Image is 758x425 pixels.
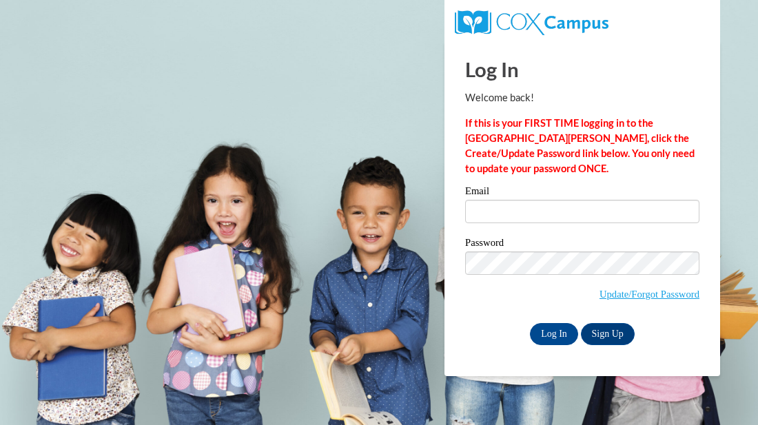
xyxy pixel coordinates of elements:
label: Email [465,186,699,200]
input: Log In [530,323,578,345]
label: Password [465,238,699,251]
a: COX Campus [455,16,608,28]
a: Sign Up [581,323,635,345]
h1: Log In [465,55,699,83]
a: Update/Forgot Password [600,289,699,300]
p: Welcome back! [465,90,699,105]
strong: If this is your FIRST TIME logging in to the [GEOGRAPHIC_DATA][PERSON_NAME], click the Create/Upd... [465,117,695,174]
img: COX Campus [455,10,608,35]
